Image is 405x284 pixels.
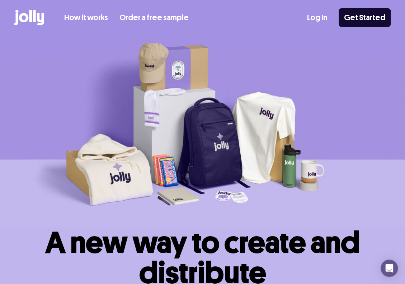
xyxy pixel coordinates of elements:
[119,12,189,24] a: Order a free sample
[307,12,327,24] a: Log In
[64,12,108,24] a: How it works
[381,260,398,277] div: Open Intercom Messenger
[339,8,391,27] a: Get Started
